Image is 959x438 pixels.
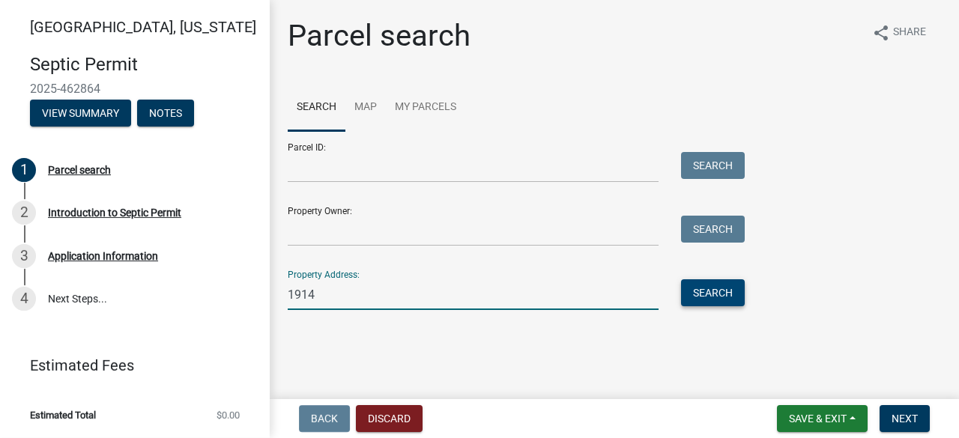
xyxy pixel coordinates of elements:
span: Back [311,413,338,425]
span: $0.00 [217,410,240,420]
button: Back [299,405,350,432]
span: Share [893,24,926,42]
a: Estimated Fees [12,350,246,380]
a: Search [288,84,345,132]
span: Estimated Total [30,410,96,420]
wm-modal-confirm: Summary [30,108,131,120]
button: Search [681,279,745,306]
h1: Parcel search [288,18,471,54]
button: Search [681,216,745,243]
div: 3 [12,244,36,268]
a: Map [345,84,386,132]
div: 2 [12,201,36,225]
div: Application Information [48,251,158,261]
div: Introduction to Septic Permit [48,207,181,218]
a: My Parcels [386,84,465,132]
div: 1 [12,158,36,182]
button: Discard [356,405,423,432]
span: 2025-462864 [30,82,240,96]
div: 4 [12,287,36,311]
button: shareShare [860,18,938,47]
span: Save & Exit [789,413,847,425]
button: Next [880,405,930,432]
button: View Summary [30,100,131,127]
button: Search [681,152,745,179]
button: Save & Exit [777,405,868,432]
div: Parcel search [48,165,111,175]
button: Notes [137,100,194,127]
wm-modal-confirm: Notes [137,108,194,120]
i: share [872,24,890,42]
h4: Septic Permit [30,54,258,76]
span: [GEOGRAPHIC_DATA], [US_STATE] [30,18,256,36]
span: Next [892,413,918,425]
